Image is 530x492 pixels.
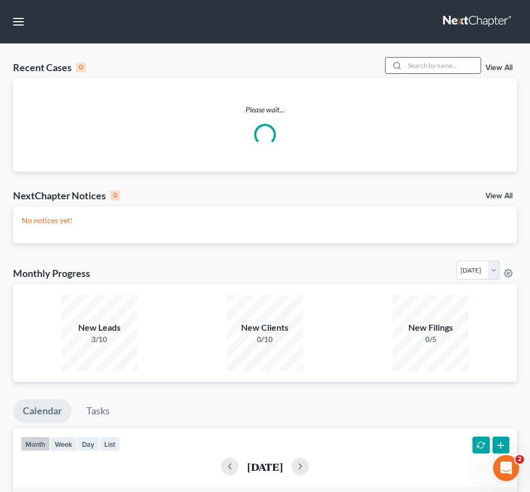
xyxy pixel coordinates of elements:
[485,64,513,72] a: View All
[247,461,283,472] h2: [DATE]
[13,61,86,74] div: Recent Cases
[21,437,50,451] button: month
[227,334,303,345] div: 0/10
[227,321,303,334] div: New Clients
[77,399,119,423] a: Tasks
[76,62,86,72] div: 0
[77,437,99,451] button: day
[485,192,513,200] a: View All
[99,437,120,451] button: list
[13,399,72,423] a: Calendar
[50,437,77,451] button: week
[393,321,469,334] div: New Filings
[61,321,137,334] div: New Leads
[110,191,120,200] div: 0
[61,334,137,345] div: 3/10
[22,215,508,226] p: No notices yet!
[13,189,120,202] div: NextChapter Notices
[13,267,90,280] h3: Monthly Progress
[13,104,517,115] p: Please wait...
[393,334,469,345] div: 0/5
[493,455,519,481] iframe: Intercom live chat
[405,58,481,73] input: Search by name...
[515,455,524,464] span: 2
